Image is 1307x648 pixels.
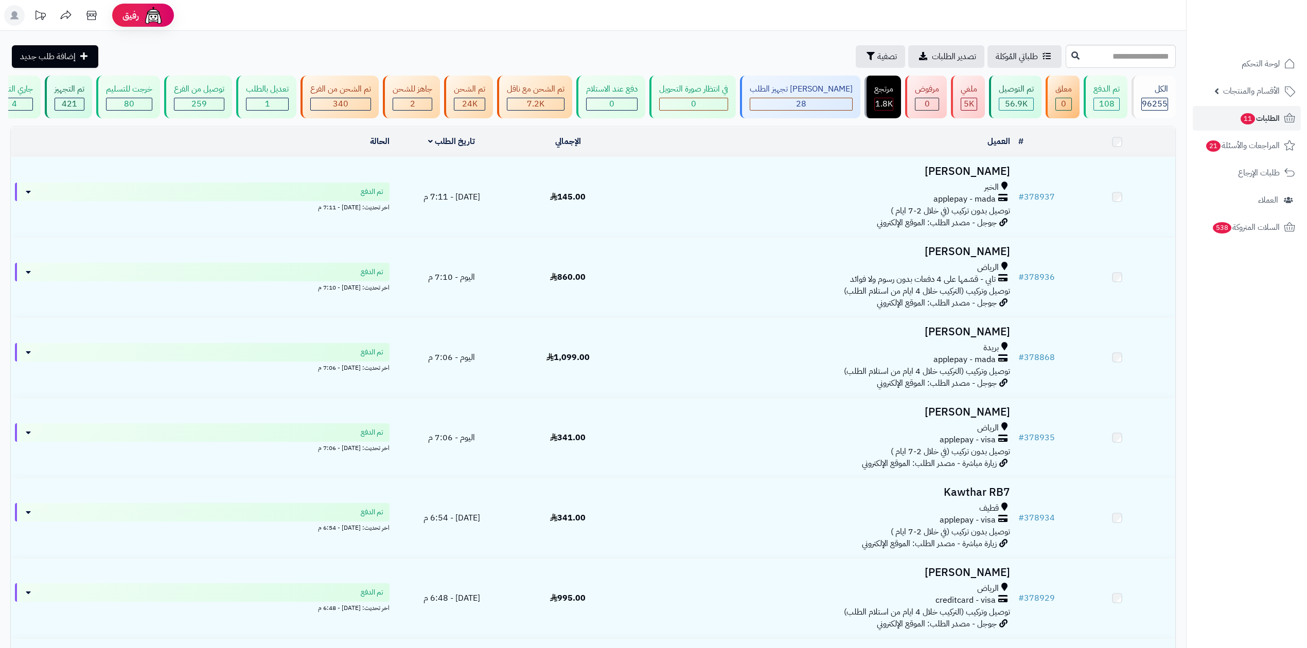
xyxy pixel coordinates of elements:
span: تم الدفع [361,587,383,598]
span: 0 [925,98,930,110]
span: المراجعات والأسئلة [1205,138,1280,153]
a: الإجمالي [555,135,581,148]
span: 421 [62,98,77,110]
span: جوجل - مصدر الطلب: الموقع الإلكتروني [877,618,997,630]
div: اخر تحديث: [DATE] - 7:10 م [15,281,390,292]
span: 0 [1061,98,1066,110]
div: 28 [750,98,852,110]
span: 538 [1213,222,1231,233]
span: توصيل وتركيب (التركيب خلال 4 ايام من استلام الطلب) [844,606,1010,618]
a: تم التوصيل 56.9K [987,76,1044,118]
span: applepay - mada [933,354,996,366]
a: طلباتي المُوكلة [987,45,1062,68]
div: في انتظار صورة التحويل [659,83,728,95]
span: # [1018,431,1024,444]
div: 421 [55,98,84,110]
span: applepay - mada [933,193,996,205]
span: لوحة التحكم [1242,57,1280,71]
span: توصيل بدون تركيب (في خلال 2-7 ايام ) [891,205,1010,217]
a: #378936 [1018,271,1055,283]
span: 995.00 [550,592,586,604]
span: إضافة طلب جديد [20,50,76,63]
span: # [1018,271,1024,283]
div: 2 [393,98,432,110]
span: # [1018,512,1024,524]
span: 4 [12,98,17,110]
div: اخر تحديث: [DATE] - 7:06 م [15,442,390,453]
span: applepay - visa [940,514,996,526]
a: لوحة التحكم [1193,51,1301,76]
span: تم الدفع [361,187,383,197]
span: تم الدفع [361,347,383,357]
span: الرياض [977,583,999,595]
div: 259 [174,98,224,110]
span: # [1018,191,1024,203]
span: الخبر [984,182,999,193]
a: تحديثات المنصة [27,5,53,28]
div: ملغي [961,83,977,95]
a: الحالة [370,135,390,148]
img: logo-2.png [1237,26,1297,48]
a: الكل96255 [1129,76,1178,118]
div: تعديل بالطلب [246,83,289,95]
h3: Kawthar RB7 [630,487,1010,498]
div: تم التوصيل [999,83,1034,95]
span: # [1018,592,1024,604]
span: توصيل بدون تركيب (في خلال 2-7 ايام ) [891,445,1010,458]
span: 24K [462,98,478,110]
span: 341.00 [550,512,586,524]
span: # [1018,351,1024,364]
span: 860.00 [550,271,586,283]
div: دفع عند الاستلام [586,83,638,95]
a: مرفوض 0 [903,76,949,118]
span: قطيف [979,502,999,514]
div: مرفوض [915,83,939,95]
a: تم الشحن مع ناقل 7.2K [495,76,574,118]
a: #378868 [1018,351,1055,364]
span: توصيل بدون تركيب (في خلال 2-7 ايام ) [891,526,1010,538]
h3: [PERSON_NAME] [630,166,1010,177]
span: [DATE] - 6:48 م [423,592,480,604]
a: مرتجع 1.8K [862,76,903,118]
span: تصفية [877,50,897,63]
span: 259 [191,98,207,110]
span: العملاء [1258,193,1278,207]
div: 108 [1094,98,1119,110]
a: تم الشحن 24K [442,76,495,118]
span: اليوم - 7:06 م [428,431,475,444]
span: 96255 [1142,98,1168,110]
span: بريدة [983,342,999,354]
span: جوجل - مصدر الطلب: الموقع الإلكتروني [877,377,997,389]
span: 108 [1099,98,1115,110]
div: 0 [1056,98,1071,110]
div: 56937 [999,98,1033,110]
div: الكل [1141,83,1168,95]
span: السلات المتروكة [1212,220,1280,235]
a: إضافة طلب جديد [12,45,98,68]
a: توصيل من الفرع 259 [162,76,234,118]
a: [PERSON_NAME] تجهيز الطلب 28 [738,76,862,118]
div: اخر تحديث: [DATE] - 7:11 م [15,201,390,212]
img: ai-face.png [143,5,164,26]
span: 5K [964,98,974,110]
span: 0 [609,98,614,110]
a: #378929 [1018,592,1055,604]
a: العملاء [1193,188,1301,212]
span: 145.00 [550,191,586,203]
span: توصيل وتركيب (التركيب خلال 4 ايام من استلام الطلب) [844,365,1010,377]
div: خرجت للتسليم [106,83,152,95]
a: تعديل بالطلب 1 [234,76,298,118]
h3: [PERSON_NAME] [630,326,1010,338]
div: اخر تحديث: [DATE] - 7:06 م [15,362,390,372]
span: زيارة مباشرة - مصدر الطلب: الموقع الإلكتروني [862,457,997,470]
a: #378937 [1018,191,1055,203]
a: #378935 [1018,431,1055,444]
button: تصفية [856,45,905,68]
div: مرتجع [874,83,893,95]
div: معلق [1055,83,1072,95]
span: تصدير الطلبات [932,50,976,63]
span: 7.2K [527,98,544,110]
a: تم الشحن من الفرع 340 [298,76,381,118]
div: اخر تحديث: [DATE] - 6:54 م [15,521,390,532]
span: زيارة مباشرة - مصدر الطلب: الموقع الإلكتروني [862,537,997,550]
